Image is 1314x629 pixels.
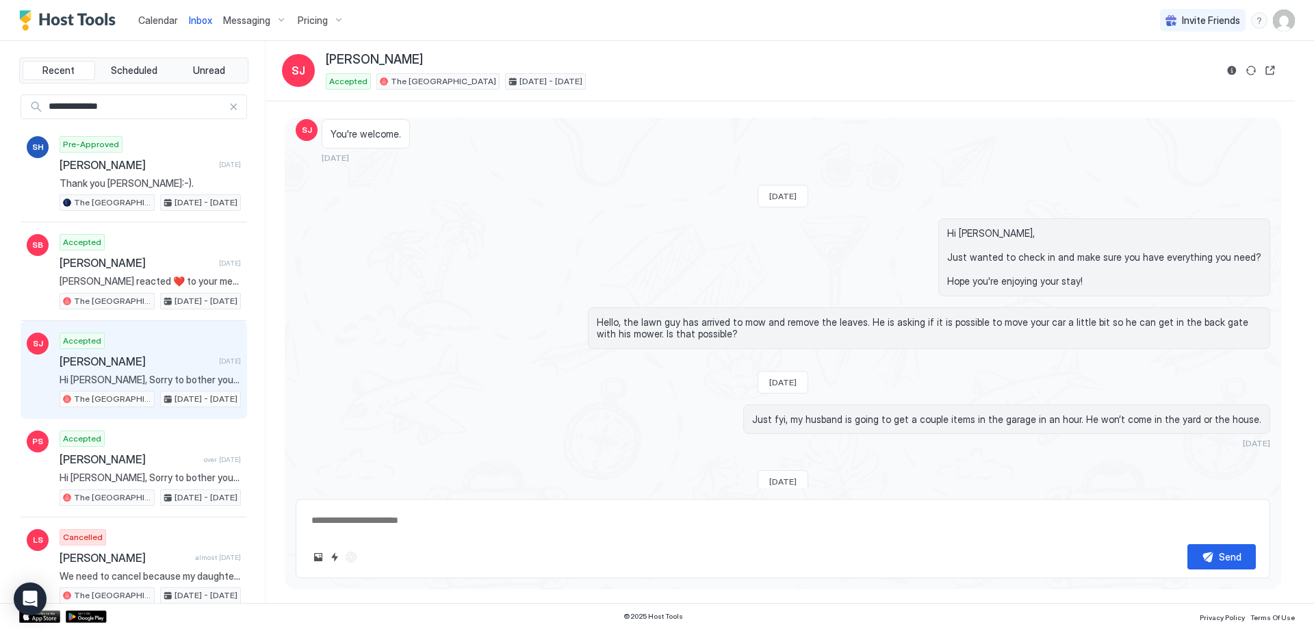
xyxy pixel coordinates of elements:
span: [DATE] - [DATE] [175,295,237,307]
span: almost [DATE] [195,553,241,562]
span: [DATE] [769,476,797,487]
span: Privacy Policy [1200,613,1245,621]
span: [PERSON_NAME] [60,355,214,368]
span: The [GEOGRAPHIC_DATA] [74,196,151,209]
a: Inbox [189,13,212,27]
button: Send [1187,544,1256,569]
span: [PERSON_NAME] [60,452,198,466]
span: SJ [302,124,312,136]
span: Hello, the lawn guy has arrived to mow and remove the leaves. He is asking if it is possible to m... [597,316,1261,340]
span: [DATE] [769,377,797,387]
span: The [GEOGRAPHIC_DATA] [74,295,151,307]
span: [DATE] - [DATE] [175,589,237,602]
span: Hi [PERSON_NAME], Just wanted to check in and make sure you have everything you need? Hope you're... [947,227,1261,287]
input: Input Field [43,95,229,118]
button: Upload image [310,549,326,565]
button: Reservation information [1224,62,1240,79]
a: Terms Of Use [1250,609,1295,624]
span: [PERSON_NAME] [326,52,423,68]
div: Send [1219,550,1241,564]
span: Hi [PERSON_NAME], Sorry to bother you but if you have a second, could you write us a review? Revi... [60,374,241,386]
span: SH [32,141,44,153]
div: Open Intercom Messenger [14,582,47,615]
span: [DATE] - [DATE] [519,75,582,88]
button: Sync reservation [1243,62,1259,79]
a: Privacy Policy [1200,609,1245,624]
a: Google Play Store [66,611,107,623]
span: [DATE] [219,160,241,169]
a: App Store [19,611,60,623]
span: Thank you [PERSON_NAME]:-). [60,177,241,190]
span: [DATE] - [DATE] [175,196,237,209]
span: Pricing [298,14,328,27]
span: LS [33,534,43,546]
span: [DATE] - [DATE] [175,393,237,405]
button: Scheduled [98,61,170,80]
span: Accepted [63,335,101,347]
button: Quick reply [326,549,343,565]
span: Hi [PERSON_NAME], Sorry to bother you but if you have a second, could you write us a review? Revi... [60,472,241,484]
span: [PERSON_NAME] [60,256,214,270]
div: menu [1251,12,1267,29]
span: Pre-Approved [63,138,119,151]
button: Recent [23,61,95,80]
span: SB [32,239,43,251]
span: Just fyi, my husband is going to get a couple items in the garage in an hour. He won’t come in th... [752,413,1261,426]
span: [PERSON_NAME] reacted ❤️ to your message "Hi [PERSON_NAME], Thanks for being such a great guest a... [60,275,241,287]
span: Inbox [189,14,212,26]
span: SJ [33,337,43,350]
span: Accepted [63,236,101,248]
span: [DATE] [322,153,349,163]
span: You're welcome. [331,128,401,140]
span: [DATE] - [DATE] [175,491,237,504]
span: Cancelled [63,531,103,543]
span: Messaging [223,14,270,27]
span: The [GEOGRAPHIC_DATA] [74,491,151,504]
span: Scheduled [111,64,157,77]
span: Invite Friends [1182,14,1240,27]
span: [DATE] [769,191,797,201]
span: [DATE] [219,259,241,268]
span: Unread [193,64,225,77]
div: User profile [1273,10,1295,31]
a: Host Tools Logo [19,10,122,31]
span: PS [32,435,43,448]
span: Accepted [329,75,368,88]
span: The [GEOGRAPHIC_DATA] [391,75,496,88]
span: [DATE] [1243,438,1270,448]
button: Unread [172,61,245,80]
span: SJ [292,62,305,79]
a: Calendar [138,13,178,27]
span: We need to cancel because my daughter will not be available to visit during the Christmas holiday. [60,570,241,582]
span: Accepted [63,433,101,445]
span: The [GEOGRAPHIC_DATA] [74,589,151,602]
span: [DATE] [219,357,241,365]
span: Terms Of Use [1250,613,1295,621]
span: [PERSON_NAME] [60,551,190,565]
div: tab-group [19,57,248,84]
span: Calendar [138,14,178,26]
span: The [GEOGRAPHIC_DATA] [74,393,151,405]
span: Recent [42,64,75,77]
span: [PERSON_NAME] [60,158,214,172]
span: © 2025 Host Tools [623,612,683,621]
span: over [DATE] [204,455,241,464]
button: Open reservation [1262,62,1278,79]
